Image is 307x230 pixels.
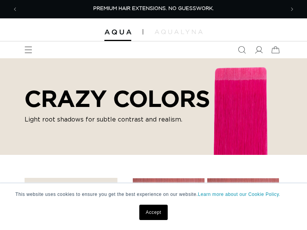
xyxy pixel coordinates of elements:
[93,6,214,11] span: PREMIUM HAIR EXTENSIONS. NO GUESSWORK.
[104,30,131,35] img: Aqua Hair Extensions
[139,205,168,220] a: Accept
[7,1,23,18] button: Previous announcement
[155,30,203,34] img: aqualyna.com
[233,41,250,58] summary: Search
[284,1,300,18] button: Next announcement
[20,41,37,58] summary: Menu
[15,191,292,198] p: This website uses cookies to ensure you get the best experience on our website.
[25,85,210,112] h2: CRAZY COLORS
[198,192,281,197] a: Learn more about our Cookie Policy.
[25,115,210,124] p: Light root shadows for subtle contrast and realism.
